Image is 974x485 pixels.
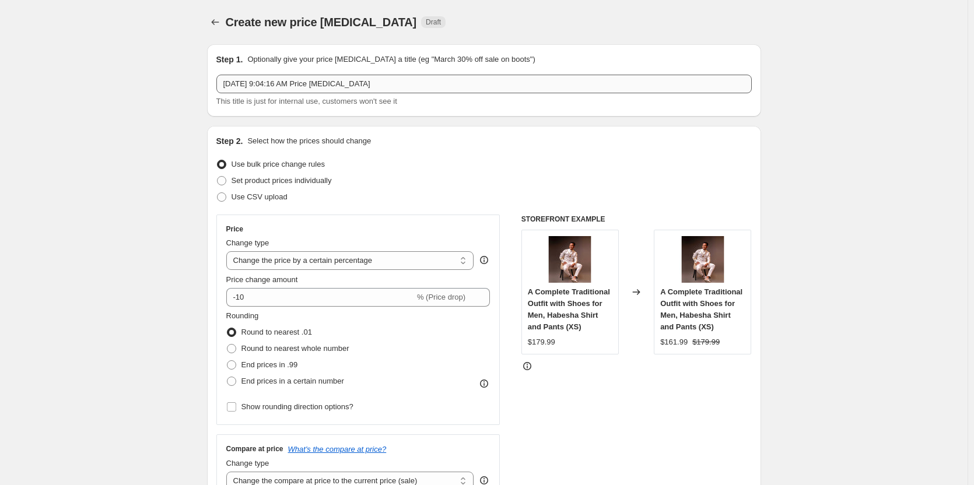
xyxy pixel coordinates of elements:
span: Show rounding direction options? [241,402,353,411]
input: -15 [226,288,415,307]
h3: Compare at price [226,444,283,454]
span: Change type [226,238,269,247]
h3: Price [226,224,243,234]
div: help [478,254,490,266]
span: Use CSV upload [232,192,288,201]
h2: Step 2. [216,135,243,147]
h2: Step 1. [216,54,243,65]
span: Create new price [MEDICAL_DATA] [226,16,417,29]
span: Rounding [226,311,259,320]
span: Round to nearest .01 [241,328,312,336]
strike: $179.99 [692,336,720,348]
button: Price change jobs [207,14,223,30]
span: % (Price drop) [417,293,465,301]
span: Set product prices individually [232,176,332,185]
button: What's the compare at price? [288,445,387,454]
p: Optionally give your price [MEDICAL_DATA] a title (eg "March 30% off sale on boots") [247,54,535,65]
span: Price change amount [226,275,298,284]
span: Round to nearest whole number [241,344,349,353]
img: il_fullxfull.5013851120_1cor-284349_80x.jpg [679,236,726,283]
div: $179.99 [528,336,555,348]
span: A Complete Traditional Outfit with Shoes for Men, Habesha Shirt and Pants (XS) [528,287,610,331]
input: 30% off holiday sale [216,75,752,93]
div: $161.99 [660,336,688,348]
h6: STOREFRONT EXAMPLE [521,215,752,224]
span: Draft [426,17,441,27]
span: This title is just for internal use, customers won't see it [216,97,397,106]
img: il_fullxfull.5013851120_1cor-284349_80x.jpg [546,236,593,283]
span: Change type [226,459,269,468]
span: End prices in .99 [241,360,298,369]
span: A Complete Traditional Outfit with Shoes for Men, Habesha Shirt and Pants (XS) [660,287,742,331]
span: End prices in a certain number [241,377,344,385]
p: Select how the prices should change [247,135,371,147]
span: Use bulk price change rules [232,160,325,168]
